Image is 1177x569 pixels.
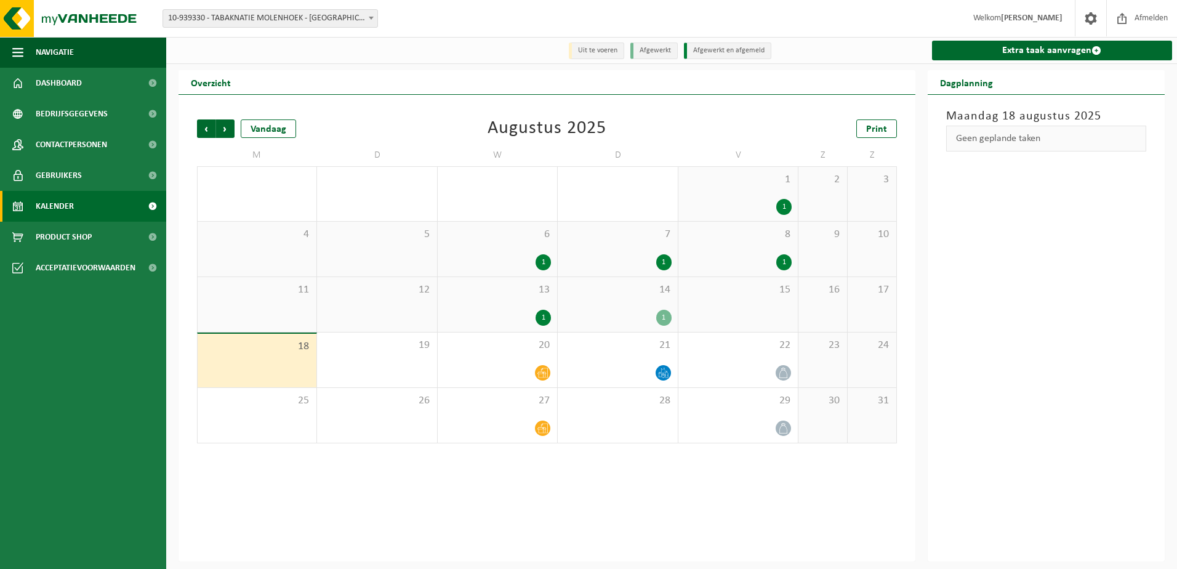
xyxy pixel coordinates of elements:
[241,119,296,138] div: Vandaag
[488,119,606,138] div: Augustus 2025
[805,173,841,187] span: 2
[323,339,430,352] span: 19
[928,70,1005,94] h2: Dagplanning
[569,42,624,59] li: Uit te voeren
[564,228,671,241] span: 7
[163,9,378,28] span: 10-939330 - TABAKNATIE MOLENHOEK - MEERDONK
[204,283,310,297] span: 11
[805,228,841,241] span: 9
[36,129,107,160] span: Contactpersonen
[805,283,841,297] span: 16
[444,283,551,297] span: 13
[564,394,671,408] span: 28
[36,252,135,283] span: Acceptatievoorwaarden
[204,394,310,408] span: 25
[216,119,235,138] span: Volgende
[204,340,310,353] span: 18
[854,394,890,408] span: 31
[536,310,551,326] div: 1
[36,99,108,129] span: Bedrijfsgegevens
[854,228,890,241] span: 10
[866,124,887,134] span: Print
[36,37,74,68] span: Navigatie
[564,339,671,352] span: 21
[932,41,1173,60] a: Extra taak aanvragen
[685,283,792,297] span: 15
[805,339,841,352] span: 23
[678,144,798,166] td: V
[848,144,897,166] td: Z
[854,283,890,297] span: 17
[323,228,430,241] span: 5
[444,339,551,352] span: 20
[684,42,771,59] li: Afgewerkt en afgemeld
[323,394,430,408] span: 26
[197,119,215,138] span: Vorige
[36,68,82,99] span: Dashboard
[444,394,551,408] span: 27
[323,283,430,297] span: 12
[204,228,310,241] span: 4
[179,70,243,94] h2: Overzicht
[798,144,848,166] td: Z
[36,222,92,252] span: Product Shop
[776,199,792,215] div: 1
[776,254,792,270] div: 1
[444,228,551,241] span: 6
[564,283,671,297] span: 14
[656,310,672,326] div: 1
[438,144,558,166] td: W
[856,119,897,138] a: Print
[946,107,1147,126] h3: Maandag 18 augustus 2025
[685,394,792,408] span: 29
[1001,14,1063,23] strong: [PERSON_NAME]
[36,160,82,191] span: Gebruikers
[685,228,792,241] span: 8
[685,173,792,187] span: 1
[536,254,551,270] div: 1
[656,254,672,270] div: 1
[946,126,1147,151] div: Geen geplande taken
[630,42,678,59] li: Afgewerkt
[558,144,678,166] td: D
[854,339,890,352] span: 24
[36,191,74,222] span: Kalender
[685,339,792,352] span: 22
[854,173,890,187] span: 3
[197,144,317,166] td: M
[805,394,841,408] span: 30
[163,10,377,27] span: 10-939330 - TABAKNATIE MOLENHOEK - MEERDONK
[317,144,437,166] td: D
